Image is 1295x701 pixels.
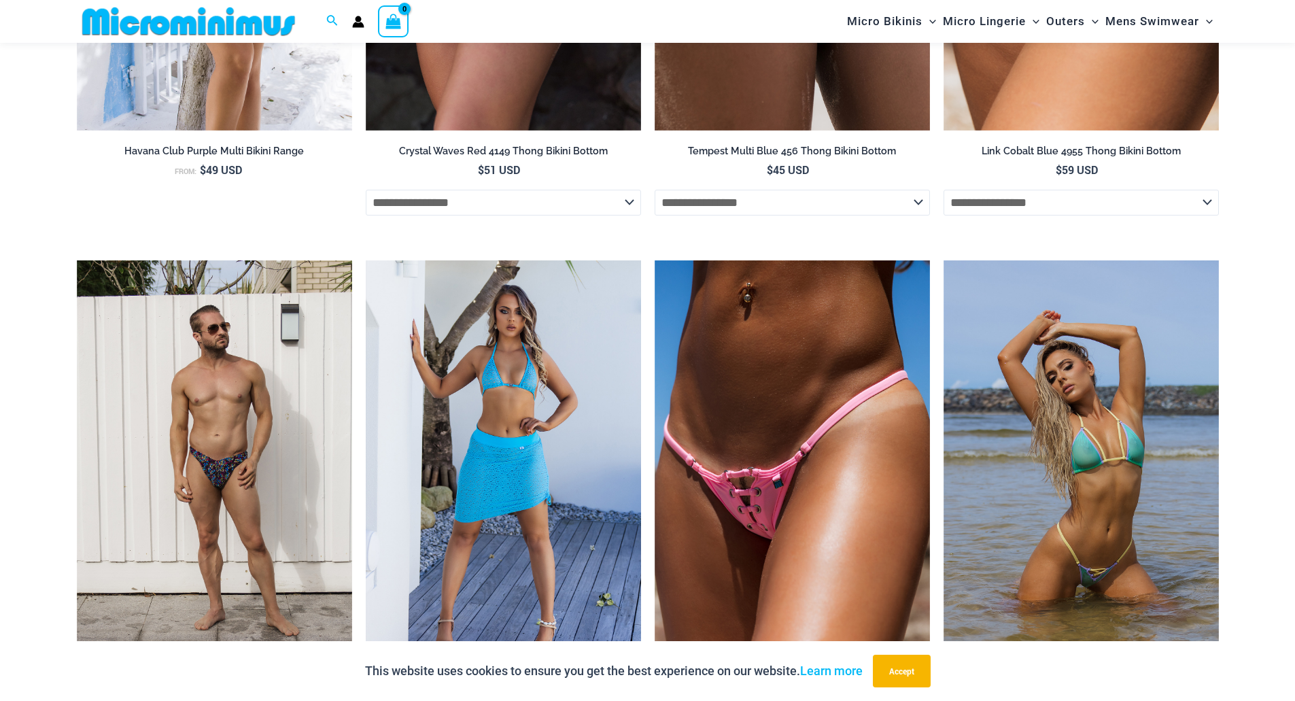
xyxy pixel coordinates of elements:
[1199,4,1213,39] span: Menu Toggle
[77,260,352,674] a: Coral Coast Sprinkles 005 Thong 06Coral Coast Sprinkles 005 Thong 08Coral Coast Sprinkles 005 Tho...
[943,4,1026,39] span: Micro Lingerie
[77,6,300,37] img: MM SHOP LOGO FLAT
[1085,4,1099,39] span: Menu Toggle
[77,260,352,674] img: Coral Coast Sprinkles 005 Thong 06
[1046,4,1085,39] span: Outers
[1056,163,1098,177] bdi: 59 USD
[77,145,352,158] h2: Havana Club Purple Multi Bikini Range
[655,145,930,163] a: Tempest Multi Blue 456 Thong Bikini Bottom
[77,145,352,163] a: Havana Club Purple Multi Bikini Range
[352,16,364,28] a: Account icon link
[767,163,773,177] span: $
[944,145,1219,163] a: Link Cobalt Blue 4955 Thong Bikini Bottom
[200,163,242,177] bdi: 49 USD
[378,5,409,37] a: View Shopping Cart, empty
[873,655,931,687] button: Accept
[200,163,206,177] span: $
[842,2,1219,41] nav: Site Navigation
[366,260,641,674] a: Bubble Mesh Highlight Blue 5404 Skirt 02Bubble Mesh Highlight Blue 309 Tri Top 5404 Skirt 05Bubbl...
[478,163,484,177] span: $
[1102,4,1216,39] a: Mens SwimwearMenu ToggleMenu Toggle
[366,145,641,163] a: Crystal Waves Red 4149 Thong Bikini Bottom
[1026,4,1039,39] span: Menu Toggle
[767,163,809,177] bdi: 45 USD
[326,13,339,30] a: Search icon link
[1105,4,1199,39] span: Mens Swimwear
[655,145,930,158] h2: Tempest Multi Blue 456 Thong Bikini Bottom
[478,163,520,177] bdi: 51 USD
[939,4,1043,39] a: Micro LingerieMenu ToggleMenu Toggle
[944,145,1219,158] h2: Link Cobalt Blue 4955 Thong Bikini Bottom
[655,260,930,674] a: Link Pop Pink 4855 Bottom 01Link Pop Pink 3070 Top 4855 Bottom 03Link Pop Pink 3070 Top 4855 Bott...
[844,4,939,39] a: Micro BikinisMenu ToggleMenu Toggle
[944,260,1219,674] img: Kaia Electric Green 305 Top 445 Thong 04
[655,260,930,674] img: Link Pop Pink 4855 Bottom 01
[366,260,641,674] img: Bubble Mesh Highlight Blue 309 Tri Top 5404 Skirt 05
[800,664,863,678] a: Learn more
[922,4,936,39] span: Menu Toggle
[847,4,922,39] span: Micro Bikinis
[1043,4,1102,39] a: OutersMenu ToggleMenu Toggle
[366,145,641,158] h2: Crystal Waves Red 4149 Thong Bikini Bottom
[175,167,196,176] span: From:
[365,661,863,681] p: This website uses cookies to ensure you get the best experience on our website.
[1056,163,1062,177] span: $
[944,260,1219,674] a: Kaia Electric Green 305 Top 445 Thong 04Kaia Electric Green 305 Top 445 Thong 05Kaia Electric Gre...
